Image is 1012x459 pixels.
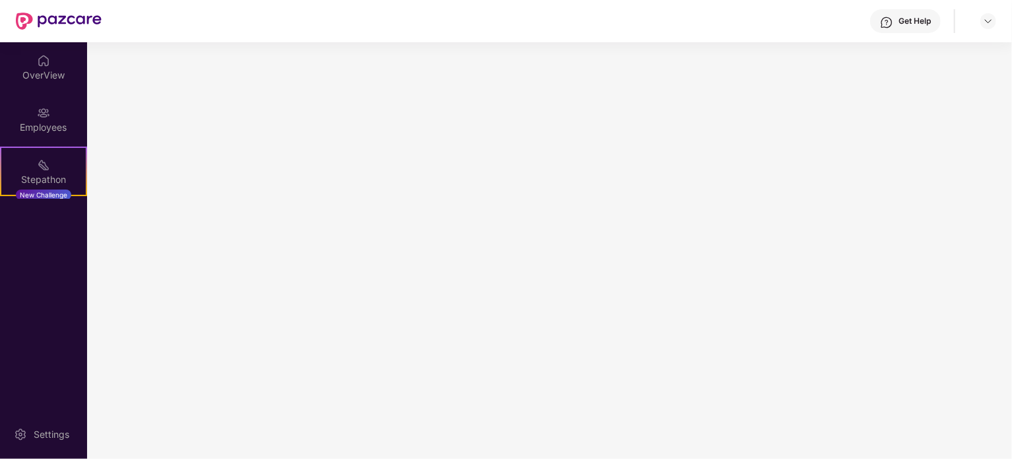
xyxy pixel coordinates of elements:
[37,106,50,120] img: svg+xml;base64,PHN2ZyBpZD0iRW1wbG95ZWVzIiB4bWxucz0iaHR0cDovL3d3dy53My5vcmcvMjAwMC9zdmciIHdpZHRoPS...
[37,159,50,172] img: svg+xml;base64,PHN2ZyB4bWxucz0iaHR0cDovL3d3dy53My5vcmcvMjAwMC9zdmciIHdpZHRoPSIyMSIgaGVpZ2h0PSIyMC...
[899,16,931,26] div: Get Help
[983,16,994,26] img: svg+xml;base64,PHN2ZyBpZD0iRHJvcGRvd24tMzJ4MzIiIHhtbG5zPSJodHRwOi8vd3d3LnczLm9yZy8yMDAwL3N2ZyIgd2...
[1,173,86,186] div: Stepathon
[16,190,71,200] div: New Challenge
[37,54,50,67] img: svg+xml;base64,PHN2ZyBpZD0iSG9tZSIgeG1sbnM9Imh0dHA6Ly93d3cudzMub3JnLzIwMDAvc3ZnIiB3aWR0aD0iMjAiIG...
[880,16,893,29] img: svg+xml;base64,PHN2ZyBpZD0iSGVscC0zMngzMiIgeG1sbnM9Imh0dHA6Ly93d3cudzMub3JnLzIwMDAvc3ZnIiB3aWR0aD...
[16,13,102,30] img: New Pazcare Logo
[14,428,27,441] img: svg+xml;base64,PHN2ZyBpZD0iU2V0dGluZy0yMHgyMCIgeG1sbnM9Imh0dHA6Ly93d3cudzMub3JnLzIwMDAvc3ZnIiB3aW...
[30,428,73,441] div: Settings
